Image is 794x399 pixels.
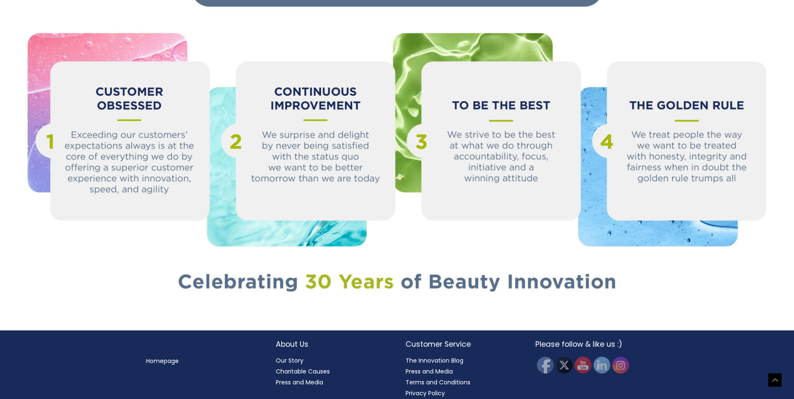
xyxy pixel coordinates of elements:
[146,356,259,366] nav: Menu
[146,357,179,365] a: Homepage
[406,355,519,399] nav: Customer Service
[535,339,648,350] h2: Please follow & like us :)
[276,355,389,388] nav: About Us
[406,389,445,397] a: Privacy Policy
[276,378,323,386] a: Press and Media
[276,339,389,350] h2: About Us
[556,357,573,373] img: Twitter
[406,339,519,350] h2: Customer Service
[406,356,463,365] a: The Innovation Blog
[406,367,453,376] a: Press and Media
[537,357,554,373] img: Facebook
[276,367,330,376] a: Charitable Causes
[406,378,470,386] a: Terms and Conditions
[276,356,303,365] a: Our Story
